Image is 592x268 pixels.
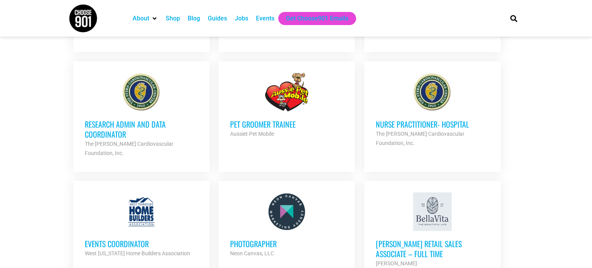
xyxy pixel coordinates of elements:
a: About [133,14,149,23]
h3: Research Admin and Data Coordinator [85,119,198,139]
h3: Events Coordinator [85,239,198,249]
a: Blog [188,14,200,23]
strong: West [US_STATE] Home Builders Association [85,250,190,256]
div: Search [508,12,520,25]
a: Nurse Practitioner- Hospital The [PERSON_NAME] Cardiovascular Foundation, Inc. [364,61,501,159]
h3: [PERSON_NAME] Retail Sales Associate – Full Time [376,239,489,259]
a: Events [256,14,274,23]
strong: Neon Canvas, LLC [230,250,274,256]
a: Jobs [235,14,248,23]
strong: [PERSON_NAME] [376,260,417,266]
strong: The [PERSON_NAME] Cardiovascular Foundation, Inc. [85,141,173,156]
a: Research Admin and Data Coordinator The [PERSON_NAME] Cardiovascular Foundation, Inc. [73,61,210,169]
a: Shop [166,14,180,23]
nav: Main nav [129,12,497,25]
strong: Aussiet Pet Mobile [230,131,274,137]
h3: Nurse Practitioner- Hospital [376,119,489,129]
a: Guides [208,14,227,23]
a: Get Choose901 Emails [286,14,348,23]
h3: Pet Groomer Trainee [230,119,343,129]
h3: Photographer [230,239,343,249]
div: About [129,12,162,25]
a: Pet Groomer Trainee Aussiet Pet Mobile [219,61,355,150]
strong: The [PERSON_NAME] Cardiovascular Foundation, Inc. [376,131,464,146]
